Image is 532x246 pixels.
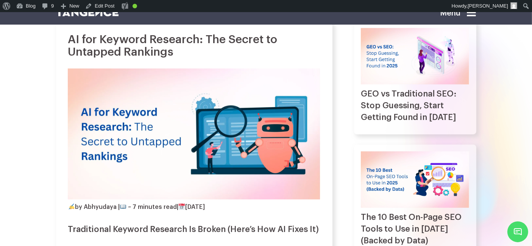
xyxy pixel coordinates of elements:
h2: Traditional Keyword Research Is Broken (Here’s How AI Fixes It) [68,225,320,234]
img: logo SVG [56,8,119,16]
img: ✍️ [69,204,75,210]
h1: AI for Keyword Research: The Secret to Untapped Rankings [68,33,320,58]
img: AI for Keyword Research: The Secret to Untapped Rankings [68,69,320,199]
img: 📖 [120,204,126,210]
a: The 10 Best On-Page SEO Tools to Use in [DATE] (Backed by Data) [361,213,462,245]
span: Chat Widget [507,221,528,242]
h4: by Abhyudaya | | [DATE] [68,204,205,210]
span: 7 [133,204,136,210]
div: Good [133,4,137,8]
span: ~ [128,204,131,210]
img: GEO vs Traditional SEO: Stop Guessing, Start Getting Found in 2025 [361,28,469,84]
img: The 10 Best On-Page SEO Tools to Use in 2025 (Backed by Data) [361,151,469,208]
img: 📅 [179,204,185,210]
span: [PERSON_NAME] [468,3,508,9]
span: minutes read [138,204,177,210]
a: GEO vs Traditional SEO: Stop Guessing, Start Getting Found in [DATE] [361,90,457,121]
